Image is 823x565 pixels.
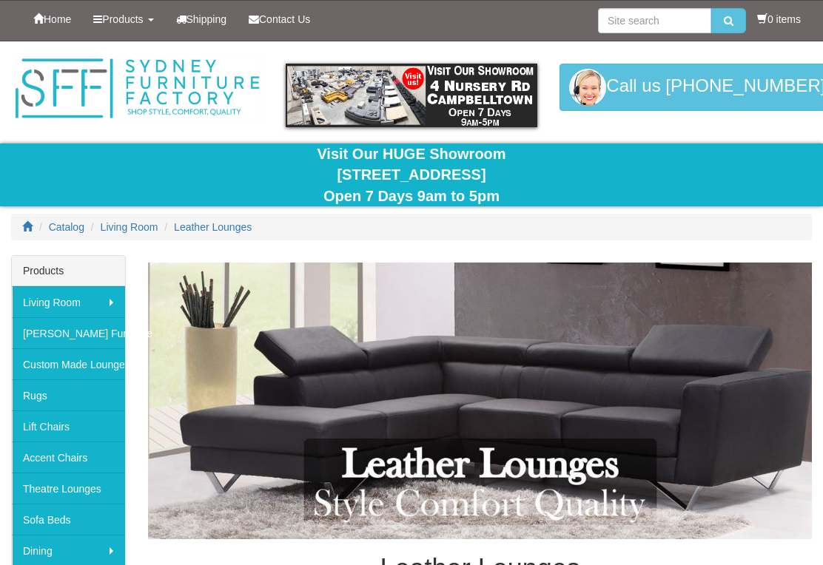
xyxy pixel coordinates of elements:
[174,221,252,233] a: Leather Lounges
[259,13,310,25] span: Contact Us
[12,317,125,348] a: [PERSON_NAME] Furniture
[12,410,125,441] a: Lift Chairs
[238,1,321,38] a: Contact Us
[12,441,125,473] a: Accent Chairs
[101,221,158,233] a: Living Room
[82,1,164,38] a: Products
[11,143,812,207] div: Visit Our HUGE Showroom [STREET_ADDRESS] Open 7 Days 9am to 5pm
[12,286,125,317] a: Living Room
[11,56,263,121] img: Sydney Furniture Factory
[757,12,801,27] li: 0 items
[12,256,125,286] div: Products
[12,379,125,410] a: Rugs
[286,64,538,127] img: showroom.gif
[12,504,125,535] a: Sofa Beds
[165,1,238,38] a: Shipping
[49,221,84,233] a: Catalog
[102,13,143,25] span: Products
[44,13,71,25] span: Home
[187,13,227,25] span: Shipping
[598,8,711,33] input: Site search
[148,263,812,539] img: Leather Lounges
[12,473,125,504] a: Theatre Lounges
[22,1,82,38] a: Home
[12,348,125,379] a: Custom Made Lounges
